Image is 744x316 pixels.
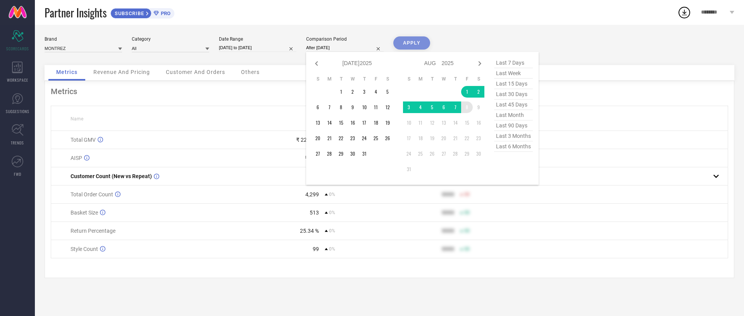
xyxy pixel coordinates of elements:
[464,228,470,234] span: 50
[324,132,335,144] td: Mon Jul 21 2025
[426,117,438,129] td: Tue Aug 12 2025
[415,117,426,129] td: Mon Aug 11 2025
[241,69,260,75] span: Others
[449,101,461,113] td: Thu Aug 07 2025
[71,155,82,161] span: AISP
[403,163,415,175] td: Sun Aug 31 2025
[449,132,461,144] td: Thu Aug 21 2025
[403,76,415,82] th: Sunday
[347,148,358,160] td: Wed Jul 30 2025
[51,87,728,96] div: Metrics
[370,132,382,144] td: Fri Jul 25 2025
[426,101,438,113] td: Tue Aug 05 2025
[358,132,370,144] td: Thu Jul 24 2025
[403,148,415,160] td: Sun Aug 24 2025
[300,228,319,234] div: 25.34 %
[312,148,324,160] td: Sun Jul 27 2025
[475,59,484,68] div: Next month
[403,132,415,144] td: Sun Aug 17 2025
[305,191,319,197] div: 4,299
[7,77,28,83] span: WORKSPACE
[442,210,454,216] div: 9999
[159,10,170,16] span: PRO
[335,148,347,160] td: Tue Jul 29 2025
[473,148,484,160] td: Sat Aug 30 2025
[494,68,533,79] span: last week
[473,86,484,98] td: Sat Aug 02 2025
[494,100,533,110] span: last 45 days
[449,117,461,129] td: Thu Aug 14 2025
[11,140,24,146] span: TRENDS
[473,101,484,113] td: Sat Aug 09 2025
[461,132,473,144] td: Fri Aug 22 2025
[370,117,382,129] td: Fri Jul 18 2025
[442,191,454,197] div: 9999
[313,246,319,252] div: 99
[71,191,113,197] span: Total Order Count
[473,76,484,82] th: Saturday
[312,101,324,113] td: Sun Jul 06 2025
[473,117,484,129] td: Sat Aug 16 2025
[494,79,533,89] span: last 15 days
[677,5,691,19] div: Open download list
[403,117,415,129] td: Sun Aug 10 2025
[426,132,438,144] td: Tue Aug 19 2025
[71,116,83,122] span: Name
[71,210,98,216] span: Basket Size
[6,108,29,114] span: SUGGESTIONS
[494,58,533,68] span: last 7 days
[464,246,470,252] span: 50
[449,76,461,82] th: Thursday
[324,148,335,160] td: Mon Jul 28 2025
[71,173,152,179] span: Customer Count (New vs Repeat)
[449,148,461,160] td: Thu Aug 28 2025
[415,76,426,82] th: Monday
[415,148,426,160] td: Mon Aug 25 2025
[306,44,384,52] input: Select comparison period
[442,228,454,234] div: 9999
[464,210,470,215] span: 50
[370,101,382,113] td: Fri Jul 11 2025
[312,132,324,144] td: Sun Jul 20 2025
[442,246,454,252] div: 9999
[219,36,296,42] div: Date Range
[324,101,335,113] td: Mon Jul 07 2025
[438,132,449,144] td: Wed Aug 20 2025
[494,89,533,100] span: last 30 days
[461,117,473,129] td: Fri Aug 15 2025
[438,148,449,160] td: Wed Aug 27 2025
[305,155,319,161] div: ₹ 482
[306,36,384,42] div: Comparison Period
[71,228,115,234] span: Return Percentage
[335,76,347,82] th: Tuesday
[335,132,347,144] td: Tue Jul 22 2025
[312,59,321,68] div: Previous month
[310,210,319,216] div: 513
[461,76,473,82] th: Friday
[324,117,335,129] td: Mon Jul 14 2025
[132,36,209,42] div: Category
[347,132,358,144] td: Wed Jul 23 2025
[461,148,473,160] td: Fri Aug 29 2025
[166,69,225,75] span: Customer And Orders
[329,192,335,197] span: 0%
[370,76,382,82] th: Friday
[438,76,449,82] th: Wednesday
[426,76,438,82] th: Tuesday
[6,46,29,52] span: SCORECARDS
[461,101,473,113] td: Fri Aug 08 2025
[494,110,533,120] span: last month
[382,76,393,82] th: Saturday
[71,246,98,252] span: Style Count
[219,44,296,52] input: Select date range
[358,148,370,160] td: Thu Jul 31 2025
[438,101,449,113] td: Wed Aug 06 2025
[14,171,21,177] span: FWD
[358,76,370,82] th: Thursday
[358,117,370,129] td: Thu Jul 17 2025
[461,86,473,98] td: Fri Aug 01 2025
[382,132,393,144] td: Sat Jul 26 2025
[312,117,324,129] td: Sun Jul 13 2025
[329,210,335,215] span: 0%
[329,246,335,252] span: 0%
